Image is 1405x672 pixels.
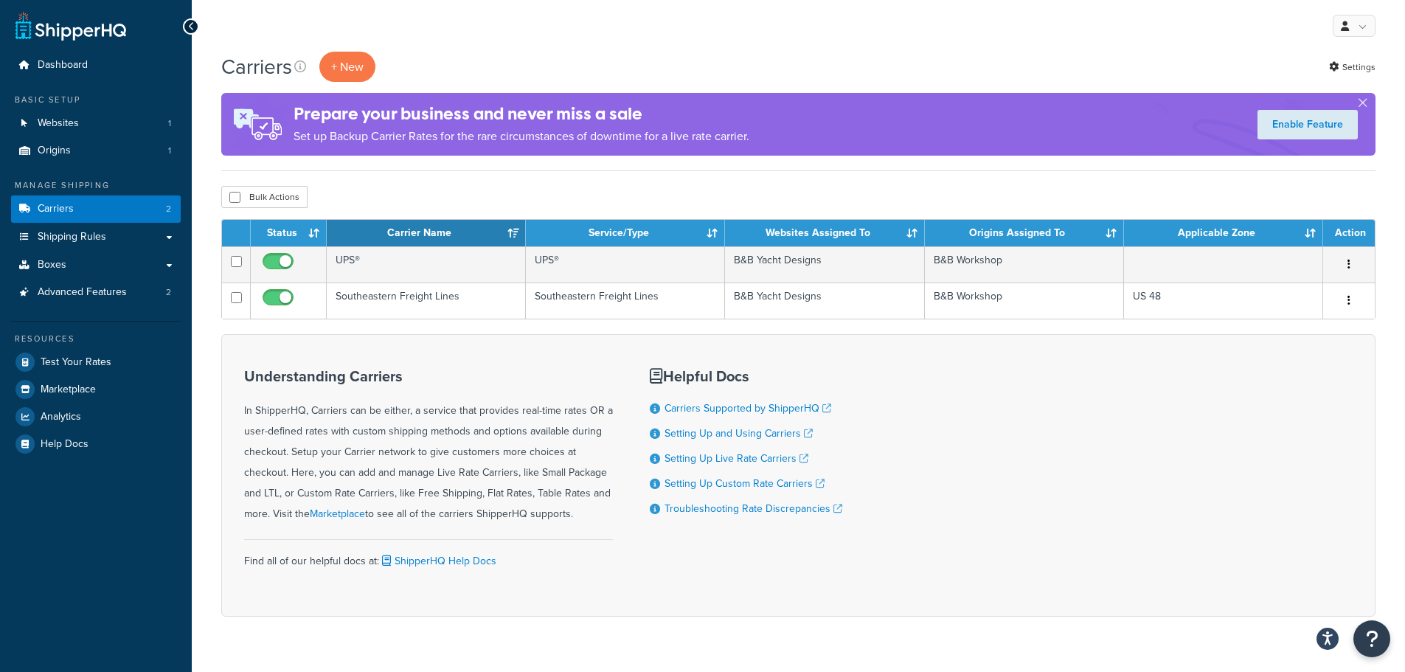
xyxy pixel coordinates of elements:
[244,539,613,572] div: Find all of our helpful docs at:
[11,137,181,164] li: Origins
[1329,57,1375,77] a: Settings
[11,349,181,375] a: Test Your Rates
[221,186,308,208] button: Bulk Actions
[41,438,89,451] span: Help Docs
[650,368,842,384] h3: Helpful Docs
[11,52,181,79] a: Dashboard
[11,279,181,306] li: Advanced Features
[11,195,181,223] li: Carriers
[294,102,749,126] h4: Prepare your business and never miss a sale
[221,93,294,156] img: ad-rules-rateshop-fe6ec290ccb7230408bd80ed9643f0289d75e0ffd9eb532fc0e269fcd187b520.png
[11,195,181,223] a: Carriers 2
[1353,620,1390,657] button: Open Resource Center
[11,333,181,345] div: Resources
[11,403,181,430] a: Analytics
[925,246,1124,283] td: B&B Workshop
[11,224,181,251] a: Shipping Rules
[11,94,181,106] div: Basic Setup
[925,283,1124,319] td: B&B Workshop
[665,451,808,466] a: Setting Up Live Rate Carriers
[41,356,111,369] span: Test Your Rates
[665,401,831,416] a: Carriers Supported by ShipperHQ
[11,137,181,164] a: Origins 1
[319,52,375,82] button: + New
[11,110,181,137] li: Websites
[168,117,171,130] span: 1
[244,368,613,384] h3: Understanding Carriers
[665,476,825,491] a: Setting Up Custom Rate Carriers
[11,179,181,192] div: Manage Shipping
[327,246,526,283] td: UPS®
[11,110,181,137] a: Websites 1
[11,431,181,457] a: Help Docs
[38,286,127,299] span: Advanced Features
[310,506,365,522] a: Marketplace
[38,59,88,72] span: Dashboard
[168,145,171,157] span: 1
[1257,110,1358,139] a: Enable Feature
[11,376,181,403] a: Marketplace
[526,246,725,283] td: UPS®
[166,286,171,299] span: 2
[379,553,496,569] a: ShipperHQ Help Docs
[1124,283,1323,319] td: US 48
[925,220,1124,246] th: Origins Assigned To: activate to sort column ascending
[38,145,71,157] span: Origins
[38,259,66,271] span: Boxes
[327,283,526,319] td: Southeastern Freight Lines
[221,52,292,81] h1: Carriers
[41,384,96,396] span: Marketplace
[38,203,74,215] span: Carriers
[38,117,79,130] span: Websites
[294,126,749,147] p: Set up Backup Carrier Rates for the rare circumstances of downtime for a live rate carrier.
[526,283,725,319] td: Southeastern Freight Lines
[725,283,924,319] td: B&B Yacht Designs
[11,279,181,306] a: Advanced Features 2
[1323,220,1375,246] th: Action
[725,246,924,283] td: B&B Yacht Designs
[38,231,106,243] span: Shipping Rules
[725,220,924,246] th: Websites Assigned To: activate to sort column ascending
[526,220,725,246] th: Service/Type: activate to sort column ascending
[251,220,327,246] th: Status: activate to sort column ascending
[11,252,181,279] a: Boxes
[327,220,526,246] th: Carrier Name: activate to sort column ascending
[15,11,126,41] a: ShipperHQ Home
[41,411,81,423] span: Analytics
[166,203,171,215] span: 2
[665,426,813,441] a: Setting Up and Using Carriers
[1124,220,1323,246] th: Applicable Zone: activate to sort column ascending
[665,501,842,516] a: Troubleshooting Rate Discrepancies
[244,368,613,524] div: In ShipperHQ, Carriers can be either, a service that provides real-time rates OR a user-defined r...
